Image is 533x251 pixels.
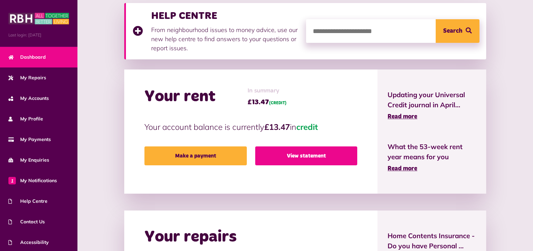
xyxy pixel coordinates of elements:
[8,239,49,246] span: Accessibility
[8,177,16,184] span: 1
[151,10,299,22] h3: HELP CENTRE
[8,198,47,205] span: Help Centre
[388,90,476,121] a: Updating your Universal Credit journal in April... Read more
[8,218,45,225] span: Contact Us
[388,90,476,110] span: Updating your Universal Credit journal in April...
[269,101,287,105] span: (CREDIT)
[296,122,318,132] span: credit
[144,227,237,247] h2: Your repairs
[264,122,290,132] strong: £13.47
[151,25,299,53] p: From neighbourhood issues to money advice, use our new help centre to find answers to your questi...
[8,95,49,102] span: My Accounts
[8,74,46,81] span: My Repairs
[443,19,462,43] span: Search
[8,136,51,143] span: My Payments
[8,32,69,38] span: Last login: [DATE]
[8,177,57,184] span: My Notifications
[247,86,287,95] span: In summary
[8,12,69,25] img: MyRBH
[8,115,43,122] span: My Profile
[247,97,287,107] span: £13.47
[388,142,476,162] span: What the 53-week rent year means for you
[144,146,246,165] a: Make a payment
[255,146,357,165] a: View statement
[144,87,215,107] h2: Your rent
[388,142,476,173] a: What the 53-week rent year means for you Read more
[436,19,479,43] button: Search
[388,166,417,172] span: Read more
[144,121,357,133] p: Your account balance is currently in
[388,114,417,120] span: Read more
[8,157,49,164] span: My Enquiries
[8,54,46,61] span: Dashboard
[388,231,476,251] span: Home Contents Insurance - Do you have Personal ...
